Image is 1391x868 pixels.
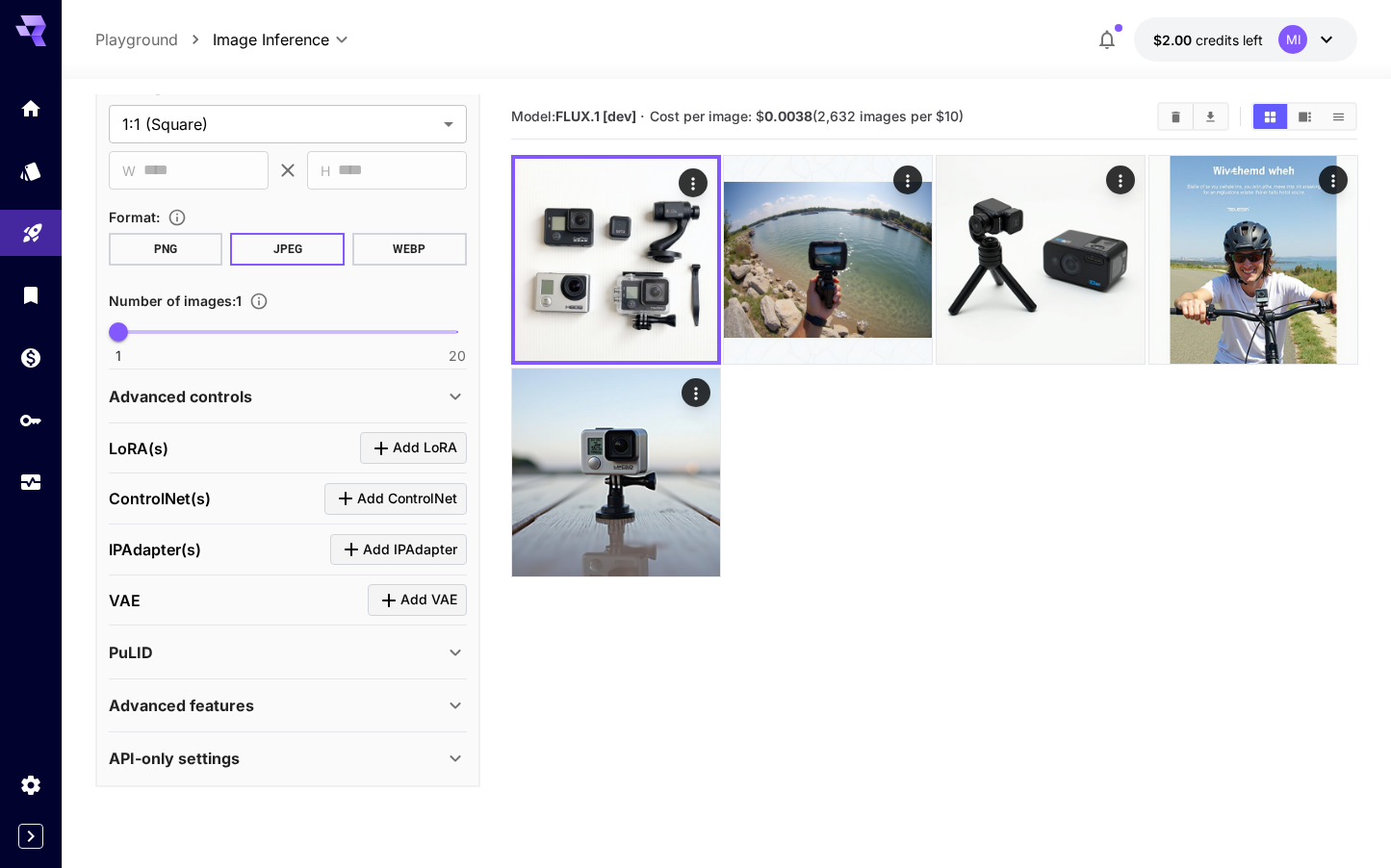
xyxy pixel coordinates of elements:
[109,735,467,781] div: API-only settings
[321,160,330,182] span: H
[109,385,252,408] p: Advanced controls
[650,108,964,124] span: Cost per image: $ (2,632 images per $10)
[1134,17,1357,62] button: $2.00MI
[242,292,276,311] button: Specify how many images to generate in a single request. Each image generation will be charged se...
[109,78,141,94] span: Size :
[1159,104,1193,129] button: Clear Images
[122,160,136,182] span: W
[109,233,223,266] button: PNG
[1194,104,1227,129] button: Download All
[109,682,467,728] div: Advanced features
[511,108,636,124] span: Model:
[764,108,812,124] b: 0.0038
[109,589,141,612] p: VAE
[19,408,42,432] div: API Keys
[109,694,254,717] p: Advanced features
[393,436,457,460] span: Add LoRA
[681,378,709,407] div: Actions
[1149,156,1357,364] img: Z
[555,108,636,124] b: FLUX.1 [dev]
[109,293,242,309] span: Number of images : 1
[363,538,457,562] span: Add IPAdapter
[678,168,707,197] div: Actions
[19,345,42,370] div: Wallet
[122,113,436,136] span: 1:1 (Square)
[116,346,121,366] span: 1
[95,28,213,51] nav: breadcrumb
[449,346,466,366] span: 20
[1318,166,1347,194] div: Actions
[109,209,160,225] span: Format :
[19,773,42,797] div: Settings
[1106,166,1135,194] div: Actions
[330,534,467,566] button: Click to add IPAdapter
[357,487,457,511] span: Add ControlNet
[937,156,1145,364] img: 2Q==
[352,233,467,266] button: WEBP
[109,437,168,460] p: LoRA(s)
[515,159,717,361] img: Z
[1278,25,1307,54] div: MI
[109,747,240,770] p: API-only settings
[160,208,194,227] button: Choose the file format for the output image.
[400,588,457,612] span: Add VAE
[640,105,645,128] p: ·
[21,215,44,239] div: Playground
[19,283,42,307] div: Library
[95,28,178,51] a: Playground
[724,156,932,364] img: 2Q==
[109,487,211,510] p: ControlNet(s)
[1251,102,1357,131] div: Show images in grid viewShow images in video viewShow images in list view
[213,28,329,51] span: Image Inference
[368,584,467,616] button: Click to add VAE
[1157,102,1229,131] div: Clear ImagesDownload All
[324,483,467,515] button: Click to add ControlNet
[19,96,42,120] div: Home
[230,233,345,266] button: JPEG
[109,629,467,676] div: PuLID
[1196,32,1263,48] span: credits left
[109,373,467,420] div: Advanced controls
[18,824,43,849] button: Expand sidebar
[1153,32,1196,48] span: $2.00
[1288,104,1322,129] button: Show images in video view
[360,432,467,464] button: Click to add LoRA
[19,159,42,183] div: Models
[109,641,153,664] p: PuLID
[1253,104,1287,129] button: Show images in grid view
[512,369,720,576] img: 9k=
[1322,104,1355,129] button: Show images in list view
[893,166,922,194] div: Actions
[1153,30,1263,50] div: $2.00
[19,471,42,495] div: Usage
[109,538,201,561] p: IPAdapter(s)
